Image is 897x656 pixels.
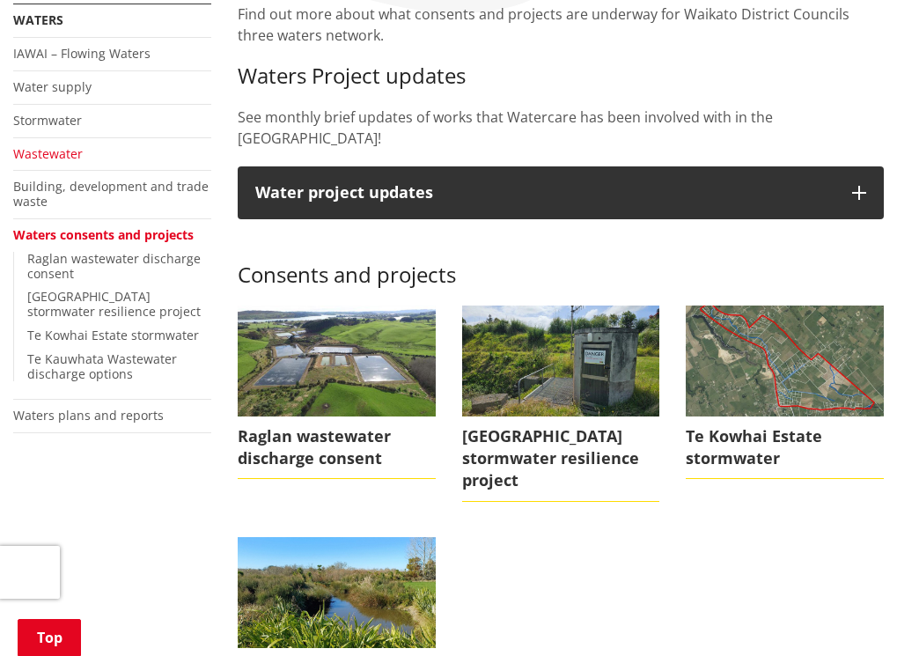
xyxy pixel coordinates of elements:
[238,63,884,89] h3: Waters Project updates
[13,145,83,162] a: Wastewater
[238,537,436,648] img: TKWWTP landscape
[686,306,884,480] a: Te Kowhai Estate stormwater
[238,306,436,480] a: Raglan wastewater discharge consent
[238,166,884,219] button: Water project updates
[27,350,177,382] a: Te Kauwhata Wastewater discharge options
[462,306,660,416] img: 20231213_161422
[255,184,835,202] div: Water project updates
[13,78,92,95] a: Water supply
[27,327,199,343] a: Te Kowhai Estate stormwater
[13,226,194,243] a: Waters consents and projects
[27,250,201,282] a: Raglan wastewater discharge consent
[238,416,436,479] span: Raglan wastewater discharge consent
[238,306,436,416] img: Raglan wastewater treatment plant
[13,112,82,129] a: Stormwater
[13,407,164,424] a: Waters plans and reports
[686,416,884,479] span: Te Kowhai Estate stormwater
[238,107,884,149] p: See monthly brief updates of works that Watercare has been involved with in the [GEOGRAPHIC_DATA]!
[238,237,884,288] h3: Consents and projects
[13,178,209,210] a: Building, development and trade waste
[13,11,63,28] a: Waters
[462,306,660,502] a: Port Waikato stormwater resilience project [GEOGRAPHIC_DATA] stormwater resilience project
[18,619,81,656] a: Top
[13,45,151,62] a: IAWAI – Flowing Waters
[686,306,884,416] img: Te Kowhai Estate stormwater
[816,582,879,645] iframe: Messenger Launcher
[238,4,884,46] p: Find out more about what consents and projects are underway for Waikato District Councils three w...
[27,288,201,320] a: [GEOGRAPHIC_DATA] stormwater resilience project
[462,416,660,502] span: [GEOGRAPHIC_DATA] stormwater resilience project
